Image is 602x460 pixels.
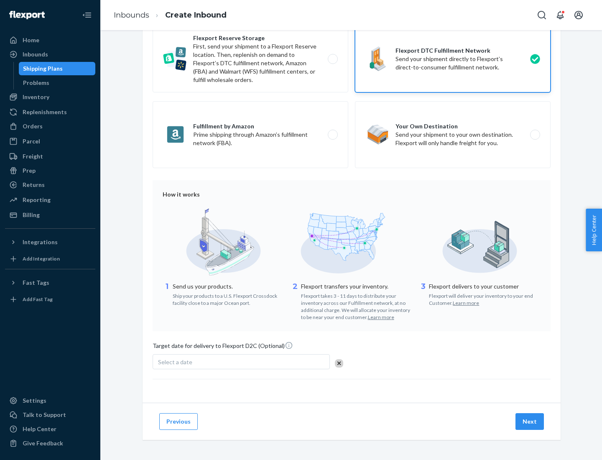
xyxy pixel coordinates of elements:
[301,282,413,291] p: Flexport transfers your inventory.
[23,425,56,433] div: Help Center
[159,413,198,430] button: Previous
[23,152,43,161] div: Freight
[23,296,53,303] div: Add Fast Tag
[5,90,95,104] a: Inventory
[158,358,192,365] span: Select a date
[429,282,541,291] p: Flexport delivers to your customer
[23,279,49,287] div: Fast Tags
[23,181,45,189] div: Returns
[9,11,45,19] img: Flexport logo
[23,439,63,447] div: Give Feedback
[23,36,39,44] div: Home
[368,314,394,321] button: Learn more
[153,341,293,353] span: Target date for delivery to Flexport D2C (Optional)
[5,120,95,133] a: Orders
[23,211,40,219] div: Billing
[173,291,284,307] div: Ship your products to a U.S. Flexport Crossdock facility close to a major Ocean port.
[23,166,36,175] div: Prep
[419,281,427,307] div: 3
[5,394,95,407] a: Settings
[23,93,49,101] div: Inventory
[23,255,60,262] div: Add Integration
[114,10,149,20] a: Inbounds
[23,238,58,246] div: Integrations
[23,396,46,405] div: Settings
[163,190,541,199] div: How it works
[23,196,51,204] div: Reporting
[165,10,227,20] a: Create Inbound
[5,293,95,306] a: Add Fast Tag
[5,408,95,422] a: Talk to Support
[5,105,95,119] a: Replenishments
[5,33,95,47] a: Home
[5,276,95,289] button: Fast Tags
[5,164,95,177] a: Prep
[5,252,95,266] a: Add Integration
[5,235,95,249] button: Integrations
[570,7,587,23] button: Open account menu
[19,62,96,75] a: Shipping Plans
[107,3,233,28] ol: breadcrumbs
[5,150,95,163] a: Freight
[533,7,550,23] button: Open Search Box
[23,108,67,116] div: Replenishments
[5,208,95,222] a: Billing
[79,7,95,23] button: Close Navigation
[5,193,95,207] a: Reporting
[5,178,95,192] a: Returns
[23,122,43,130] div: Orders
[23,137,40,146] div: Parcel
[429,291,541,307] div: Flexport will deliver your inventory to your end Customer.
[23,50,48,59] div: Inbounds
[552,7,569,23] button: Open notifications
[23,64,63,73] div: Shipping Plans
[23,411,66,419] div: Talk to Support
[291,281,299,321] div: 2
[5,48,95,61] a: Inbounds
[23,79,49,87] div: Problems
[163,281,171,307] div: 1
[5,135,95,148] a: Parcel
[5,437,95,450] button: Give Feedback
[515,413,544,430] button: Next
[5,422,95,436] a: Help Center
[586,209,602,251] button: Help Center
[453,299,479,307] button: Learn more
[301,291,413,321] div: Flexport takes 3 - 11 days to distribute your inventory across our Fulfillment network, at no add...
[19,76,96,89] a: Problems
[173,282,284,291] p: Send us your products.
